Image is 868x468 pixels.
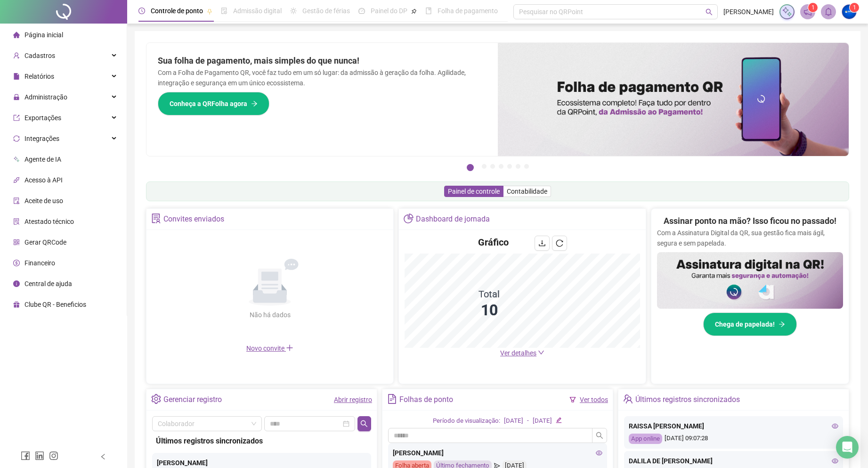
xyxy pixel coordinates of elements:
span: sun [290,8,297,14]
span: instagram [49,451,58,460]
div: - [527,416,529,426]
h2: Sua folha de pagamento, mais simples do que nunca! [158,54,487,67]
span: gift [13,301,20,308]
span: file-text [387,394,397,404]
span: Ver detalhes [500,349,536,357]
span: eye [832,423,838,429]
span: [PERSON_NAME] [723,7,774,17]
span: lock [13,94,20,100]
div: Não há dados [227,310,313,320]
div: Open Intercom Messenger [836,436,859,459]
span: Integrações [24,135,59,142]
span: filter [569,396,576,403]
span: book [425,8,432,14]
span: Acesso à API [24,176,63,184]
div: [DATE] 09:07:28 [629,434,838,444]
div: [DATE] [504,416,523,426]
div: RAISSA [PERSON_NAME] [629,421,838,431]
span: reload [556,239,563,247]
button: Chega de papelada! [703,312,797,336]
span: audit [13,197,20,204]
img: banner%2F8d14a306-6205-4263-8e5b-06e9a85ad873.png [498,43,849,156]
span: setting [151,394,161,404]
div: Convites enviados [163,211,224,227]
div: Últimos registros sincronizados [635,392,740,408]
div: Dashboard de jornada [416,211,490,227]
span: search [360,420,368,427]
span: Exportações [24,114,61,122]
span: bell [824,8,833,16]
div: Período de visualização: [433,416,500,426]
span: eye [596,450,602,456]
span: Página inicial [24,31,63,39]
span: clock-circle [138,8,145,14]
sup: Atualize o seu contato no menu Meus Dados [850,3,859,12]
span: solution [151,213,161,223]
span: Contabilidade [507,188,547,195]
span: home [13,32,20,38]
span: plus [286,344,293,352]
span: search [596,432,603,439]
span: Chega de papelada! [715,319,775,329]
button: 5 [507,164,512,169]
span: file-done [221,8,227,14]
span: export [13,115,20,121]
span: dashboard [358,8,365,14]
span: search [706,8,713,16]
span: arrow-right [779,321,785,328]
span: linkedin [35,451,44,460]
span: info-circle [13,280,20,287]
span: solution [13,218,20,225]
img: sparkle-icon.fc2bf0ac1784a2077858766a79e2daf3.svg [782,7,792,17]
span: Administração [24,93,67,101]
span: 1 [811,4,815,11]
sup: 1 [808,3,818,12]
span: Cadastros [24,52,55,59]
span: Conheça a QRFolha agora [170,99,247,109]
div: Últimos registros sincronizados [156,435,367,447]
span: download [538,239,546,247]
div: Gerenciar registro [163,392,222,408]
div: [DATE] [533,416,552,426]
span: Clube QR - Beneficios [24,301,86,308]
a: Ver todos [580,396,608,403]
span: Aceite de uso [24,197,63,205]
span: api [13,177,20,183]
a: Ver detalhes down [500,349,544,357]
span: edit [556,417,562,423]
div: Folhas de ponto [399,392,453,408]
span: pie-chart [404,213,414,223]
span: Central de ajuda [24,280,72,287]
h4: Gráfico [478,236,509,249]
span: file [13,73,20,80]
div: App online [629,434,662,444]
span: Relatórios [24,73,54,80]
span: Painel do DP [371,7,407,15]
button: 7 [524,164,529,169]
span: Novo convite [246,345,293,352]
span: arrow-right [251,100,258,107]
div: [PERSON_NAME] [393,448,602,458]
span: Gerar QRCode [24,238,66,246]
span: qrcode [13,239,20,246]
span: Agente de IA [24,156,61,163]
button: 6 [516,164,520,169]
span: Painel de controle [448,188,500,195]
span: eye [832,458,838,464]
h2: Assinar ponto na mão? Isso ficou no passado! [664,214,836,228]
span: Admissão digital [233,7,282,15]
a: Abrir registro [334,396,372,403]
p: Com a Folha de Pagamento QR, você faz tudo em um só lugar: da admissão à geração da folha. Agilid... [158,67,487,88]
span: facebook [21,451,30,460]
div: DALILA DE [PERSON_NAME] [629,456,838,466]
span: Atestado técnico [24,218,74,225]
button: 3 [490,164,495,169]
span: Controle de ponto [151,7,203,15]
button: 4 [499,164,503,169]
span: sync [13,135,20,142]
span: team [623,394,633,404]
span: 1 [853,4,856,11]
span: left [100,453,106,460]
button: 2 [482,164,487,169]
span: Gestão de férias [302,7,350,15]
